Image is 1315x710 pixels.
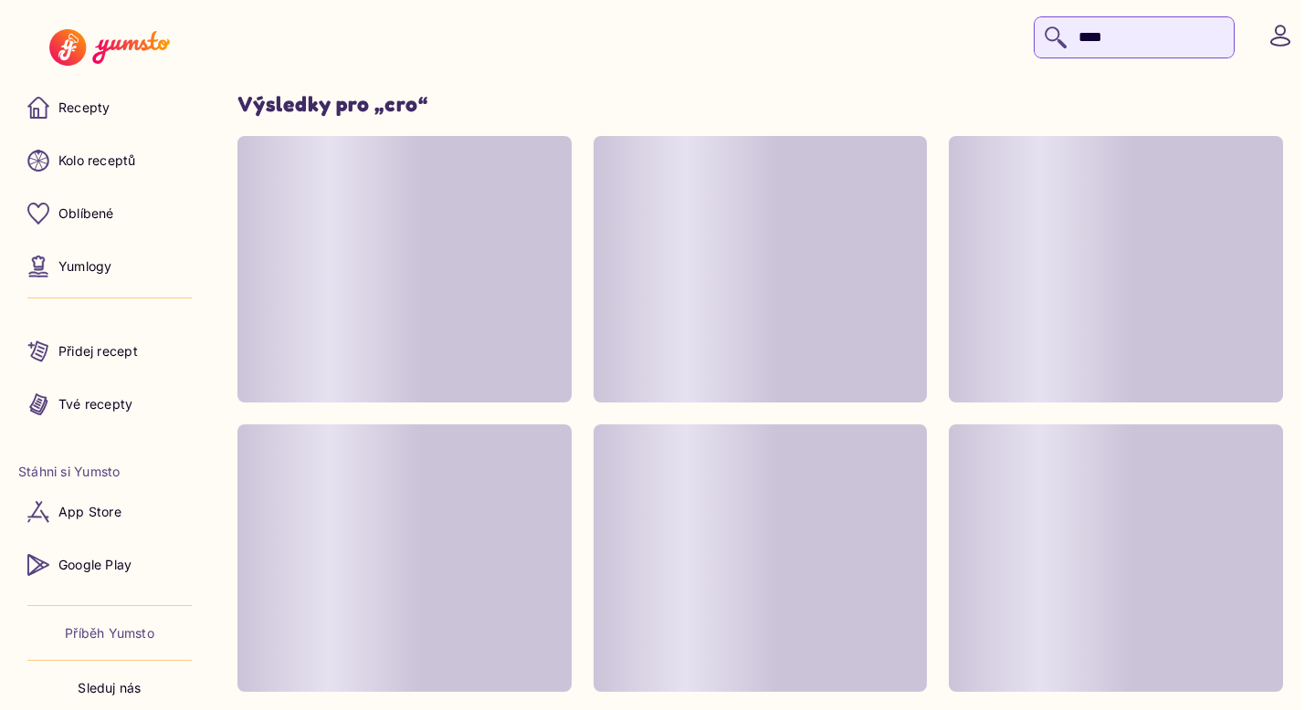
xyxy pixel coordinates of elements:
p: Oblíbené [58,204,114,223]
a: Přidej recept [18,329,201,373]
span: Loading content [949,424,1283,692]
a: Yumlogy [18,245,201,288]
div: Loading image [594,424,928,692]
p: Recepty [58,99,110,117]
p: Sleduj nás [78,679,141,697]
div: Loading image [949,424,1283,692]
a: Google Play [18,543,201,587]
li: Stáhni si Yumsto [18,463,201,481]
a: Oblíbené [18,192,201,235]
a: Kolo receptů [18,139,201,183]
span: Loading content [594,424,928,692]
div: Loading image [237,424,572,692]
p: Yumlogy [58,257,111,276]
span: Loading content [949,136,1283,403]
a: Příběh Yumsto [65,624,154,642]
img: Yumsto logo [49,29,169,66]
a: Recepty [18,86,201,130]
a: App Store [18,490,201,534]
span: Loading content [237,136,572,403]
p: Tvé recepty [58,395,132,413]
p: App Store [58,503,121,521]
p: Google Play [58,556,131,574]
a: Tvé recepty [18,382,201,426]
div: Loading image [594,136,928,403]
p: Přidej recept [58,342,138,360]
div: Loading image [949,136,1283,403]
h1: Výsledky pro „ cro “ [237,91,1283,118]
span: Loading content [594,136,928,403]
span: Loading content [237,424,572,692]
p: Kolo receptů [58,151,136,170]
div: Loading image [237,136,572,403]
